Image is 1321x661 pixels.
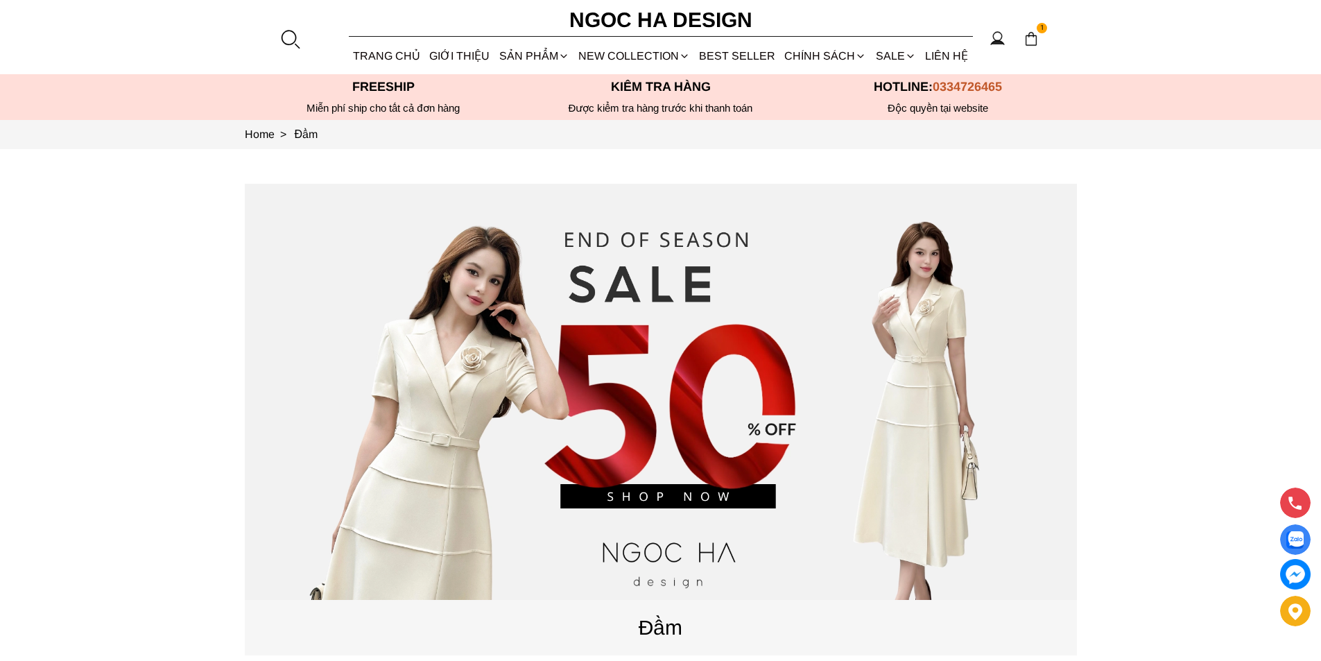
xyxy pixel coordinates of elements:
[349,37,425,74] a: TRANG CHỦ
[573,37,694,74] a: NEW COLLECTION
[425,37,494,74] a: GIỚI THIỆU
[245,128,295,140] a: Link to Home
[800,102,1077,114] h6: Độc quyền tại website
[933,80,1002,94] span: 0334726465
[1286,531,1304,549] img: Display image
[780,37,871,74] div: Chính sách
[557,3,765,37] a: Ngoc Ha Design
[245,102,522,114] div: Miễn phí ship cho tất cả đơn hàng
[494,37,573,74] div: SẢN PHẨM
[800,80,1077,94] p: Hotline:
[245,80,522,94] p: Freeship
[871,37,920,74] a: SALE
[1280,524,1311,555] a: Display image
[522,102,800,114] p: Được kiểm tra hàng trước khi thanh toán
[275,128,292,140] span: >
[1024,31,1039,46] img: img-CART-ICON-ksit0nf1
[695,37,780,74] a: BEST SELLER
[1280,559,1311,590] a: messenger
[920,37,972,74] a: LIÊN HỆ
[245,611,1077,644] p: Đầm
[1037,23,1048,34] span: 1
[295,128,318,140] a: Link to Đầm
[611,80,711,94] font: Kiểm tra hàng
